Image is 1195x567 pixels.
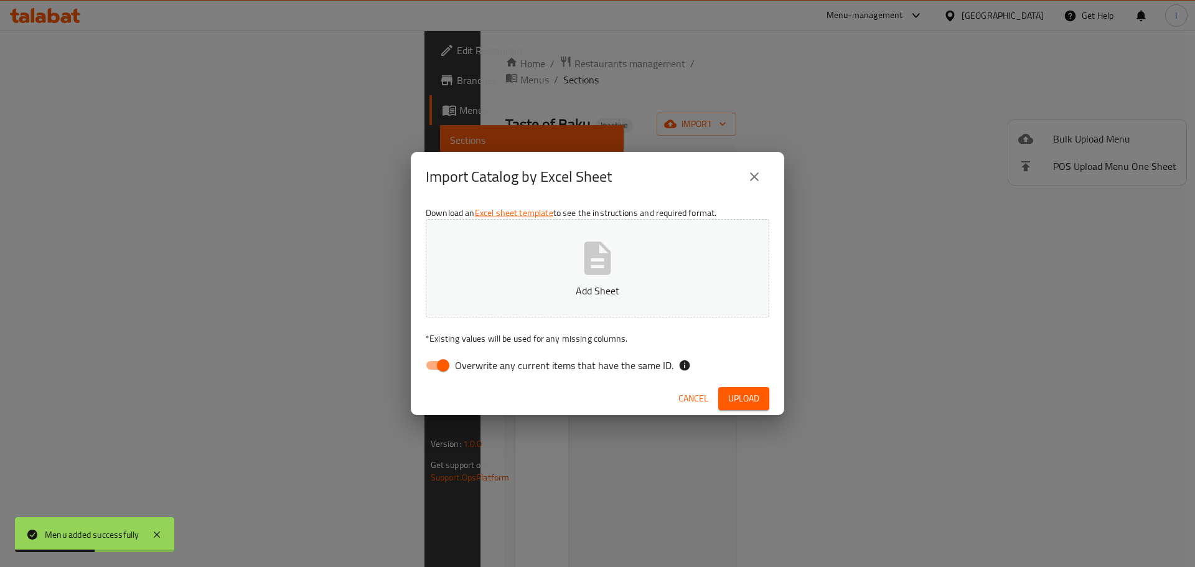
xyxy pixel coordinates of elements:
[678,359,691,372] svg: If the overwrite option isn't selected, then the items that match an existing ID will be ignored ...
[475,205,553,221] a: Excel sheet template
[728,391,759,406] span: Upload
[718,387,769,410] button: Upload
[445,283,750,298] p: Add Sheet
[426,219,769,317] button: Add Sheet
[45,528,139,541] div: Menu added successfully
[426,332,769,345] p: Existing values will be used for any missing columns.
[739,162,769,192] button: close
[678,391,708,406] span: Cancel
[411,202,784,382] div: Download an to see the instructions and required format.
[426,167,612,187] h2: Import Catalog by Excel Sheet
[455,358,673,373] span: Overwrite any current items that have the same ID.
[673,387,713,410] button: Cancel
